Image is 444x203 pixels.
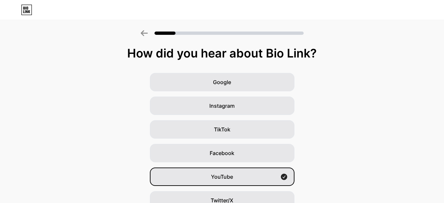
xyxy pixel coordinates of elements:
[211,173,233,181] span: YouTube
[213,78,231,86] span: Google
[209,102,235,110] span: Instagram
[210,149,234,157] span: Facebook
[214,125,230,133] span: TikTok
[3,47,441,60] div: How did you hear about Bio Link?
